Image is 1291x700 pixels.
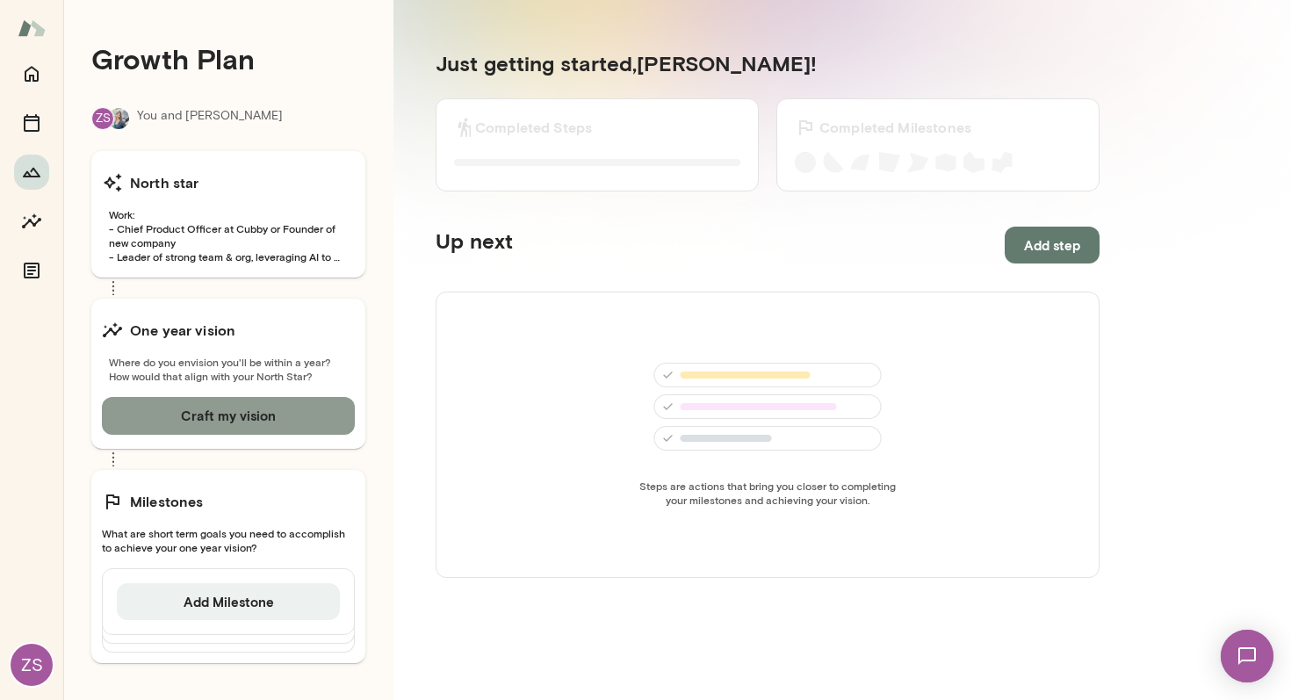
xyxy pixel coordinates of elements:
[91,151,365,278] button: North starWork: - Chief Product Officer at Cubby or Founder of new company - Leader of strong tea...
[1005,227,1100,263] button: Add step
[11,644,53,686] div: ZS
[102,207,355,263] span: Work: - Chief Product Officer at Cubby or Founder of new company - Leader of strong team & org, l...
[436,227,513,263] h5: Up next
[14,204,49,239] button: Insights
[91,107,114,130] div: ZS
[14,105,49,141] button: Sessions
[117,583,340,620] button: Add Milestone
[14,56,49,91] button: Home
[14,253,49,288] button: Documents
[137,107,283,130] p: You and [PERSON_NAME]
[18,11,46,45] img: Mento
[634,479,901,507] span: Steps are actions that bring you closer to completing your milestones and achieving your vision.
[475,117,592,138] h6: Completed Steps
[14,155,49,190] button: Growth Plan
[102,526,355,554] span: What are short term goals you need to accomplish to achieve your one year vision?
[130,320,235,341] h6: One year vision
[91,42,365,76] h4: Growth Plan
[130,172,199,193] h6: North star
[102,397,355,434] button: Craft my vision
[819,117,971,138] h6: Completed Milestones
[130,491,204,512] h6: Milestones
[102,568,355,635] div: Add Milestone
[108,108,129,129] img: Mia Lewin
[436,49,1100,77] h5: Just getting started, [PERSON_NAME] !
[102,355,355,383] span: Where do you envision you'll be within a year? How would that align with your North Star?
